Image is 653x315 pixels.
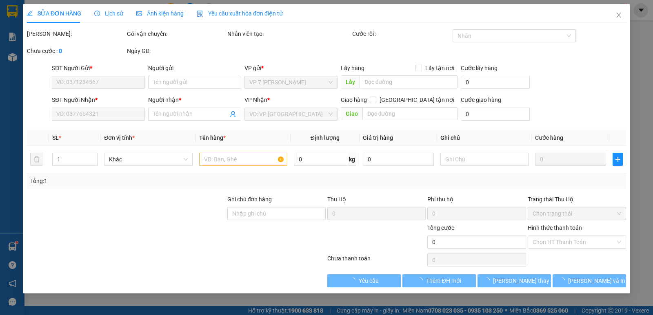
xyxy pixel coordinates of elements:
input: 0 [535,153,606,166]
button: delete [30,153,43,166]
span: loading [559,278,568,283]
th: Ghi chú [437,130,532,146]
input: Cước lấy hàng [461,76,530,89]
span: loading [484,278,493,283]
span: close [615,12,622,18]
b: 0 [59,48,62,54]
button: [PERSON_NAME] thay đổi [478,274,551,287]
span: Lấy hàng [341,65,364,71]
div: Ngày GD: [127,46,225,55]
h2: MKD5XNXJ [4,47,66,61]
span: picture [136,11,142,16]
input: VD: Bàn, Ghế [199,153,287,166]
button: Thêm ĐH mới [402,274,476,287]
label: Cước giao hàng [461,97,501,103]
span: Lịch sử [94,10,123,17]
span: Giá trị hàng [363,134,393,141]
div: SĐT Người Gửi [52,64,145,73]
span: user-add [230,111,236,117]
div: Trạng thái Thu Hộ [528,195,626,204]
button: Close [607,4,630,27]
span: VP 7 Phạm Văn Đồng [249,76,333,88]
span: loading [350,278,359,283]
b: Sao Việt [49,19,100,33]
span: Định lượng [311,134,340,141]
input: Ghi Chú [440,153,529,166]
span: clock-circle [94,11,100,16]
div: VP gửi [244,64,338,73]
span: SL [52,134,59,141]
input: Ghi chú đơn hàng [227,207,326,220]
button: [PERSON_NAME] và In [553,274,626,287]
div: Nhân viên tạo: [227,29,351,38]
span: VP Nhận [244,97,267,103]
div: Cước rồi : [352,29,451,38]
span: Tên hàng [199,134,226,141]
label: Ghi chú đơn hàng [227,196,272,203]
span: Yêu cầu [359,276,379,285]
div: Chưa cước : [27,46,125,55]
span: edit [27,11,33,16]
span: Yêu cầu xuất hóa đơn điện tử [197,10,283,17]
div: [PERSON_NAME]: [27,29,125,38]
span: Chọn trạng thái [533,207,621,220]
span: Khác [109,153,187,165]
span: Giao hàng [341,97,367,103]
button: plus [613,153,623,166]
label: Hình thức thanh toán [528,225,582,231]
span: [PERSON_NAME] thay đổi [493,276,558,285]
div: Người nhận [148,95,241,104]
span: Tổng cước [427,225,454,231]
span: kg [348,153,356,166]
img: icon [197,11,203,17]
div: Gói vận chuyển: [127,29,225,38]
span: loading [417,278,426,283]
input: Dọc đường [360,75,458,88]
span: [GEOGRAPHIC_DATA] tận nơi [376,95,458,104]
div: Chưa thanh toán [326,254,426,268]
span: Thêm ĐH mới [426,276,461,285]
span: [PERSON_NAME] và In [568,276,625,285]
span: Cước hàng [535,134,563,141]
div: Phí thu hộ [427,195,526,207]
span: plus [613,156,622,163]
input: Dọc đường [362,107,458,120]
input: Cước giao hàng [461,108,530,121]
b: [DOMAIN_NAME] [109,7,197,20]
span: Giao [341,107,362,120]
span: Lấy [341,75,360,88]
span: Ảnh kiện hàng [136,10,184,17]
div: SĐT Người Nhận [52,95,145,104]
span: Lấy tận nơi [422,64,458,73]
span: SỬA ĐƠN HÀNG [27,10,81,17]
h2: VP Nhận: VP Hàng LC [43,47,197,99]
div: Tổng: 1 [30,176,253,185]
span: Đơn vị tính [104,134,135,141]
span: Thu Hộ [327,196,346,203]
img: logo.jpg [4,7,45,47]
div: Người gửi [148,64,241,73]
button: Yêu cầu [327,274,401,287]
label: Cước lấy hàng [461,65,498,71]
